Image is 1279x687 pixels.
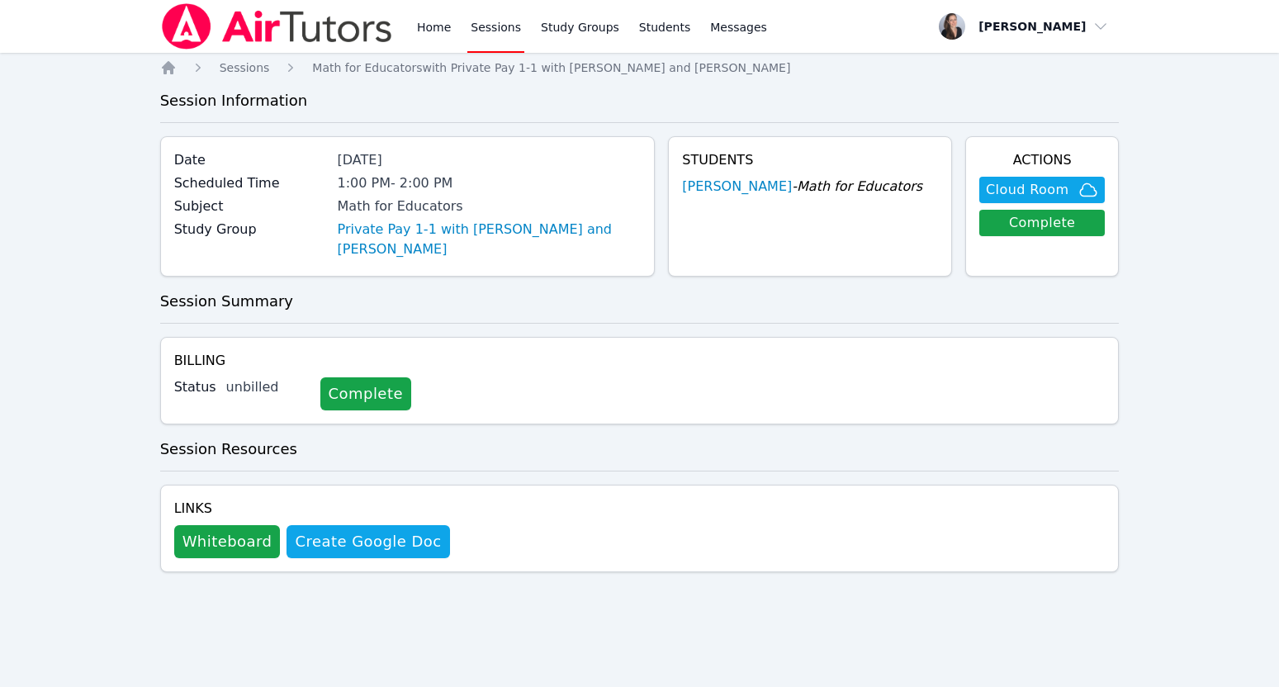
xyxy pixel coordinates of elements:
[338,150,642,170] div: [DATE]
[338,220,642,259] a: Private Pay 1-1 with [PERSON_NAME] and [PERSON_NAME]
[220,61,270,74] span: Sessions
[986,180,1068,200] span: Cloud Room
[174,377,216,397] label: Status
[682,150,938,170] h4: Students
[792,178,922,194] span: - Math for Educators
[312,59,790,76] a: Math for Educatorswith Private Pay 1-1 with [PERSON_NAME] and [PERSON_NAME]
[160,290,1120,313] h3: Session Summary
[682,177,792,197] a: [PERSON_NAME]
[338,173,642,193] div: 1:00 PM - 2:00 PM
[160,59,1120,76] nav: Breadcrumb
[979,210,1105,236] a: Complete
[220,59,270,76] a: Sessions
[287,525,449,558] button: Create Google Doc
[338,197,642,216] div: Math for Educators
[320,377,411,410] a: Complete
[160,438,1120,461] h3: Session Resources
[174,197,328,216] label: Subject
[226,377,307,397] div: unbilled
[710,19,767,36] span: Messages
[174,525,281,558] button: Whiteboard
[312,61,790,74] span: Math for Educators with Private Pay 1-1 with [PERSON_NAME] and [PERSON_NAME]
[174,499,450,519] h4: Links
[160,89,1120,112] h3: Session Information
[295,530,441,553] span: Create Google Doc
[174,150,328,170] label: Date
[174,220,328,239] label: Study Group
[979,150,1105,170] h4: Actions
[160,3,394,50] img: Air Tutors
[174,351,1106,371] h4: Billing
[979,177,1105,203] button: Cloud Room
[174,173,328,193] label: Scheduled Time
